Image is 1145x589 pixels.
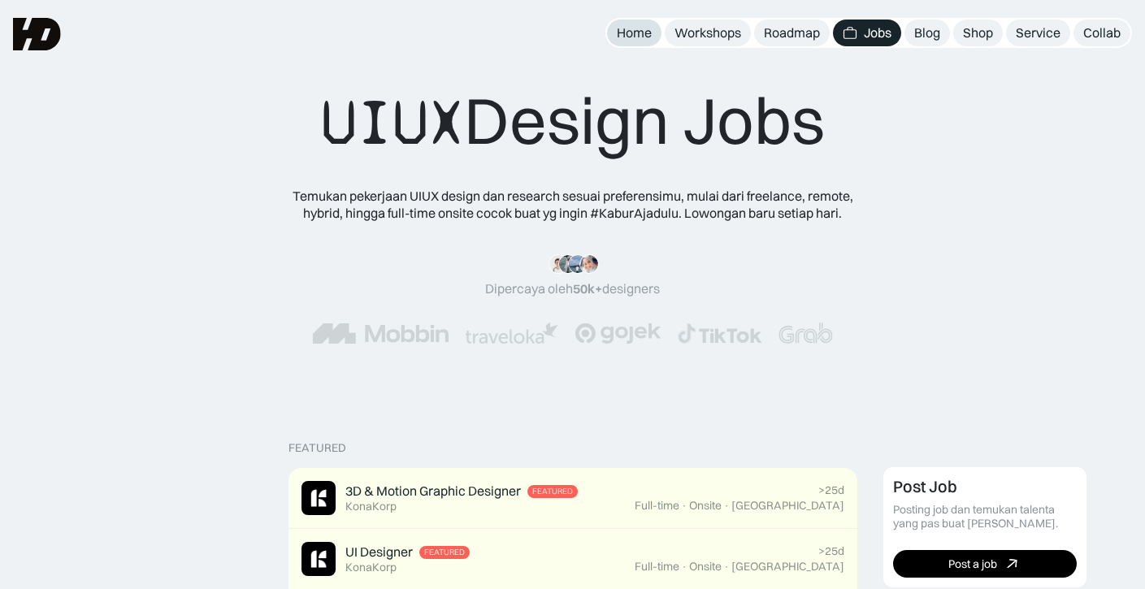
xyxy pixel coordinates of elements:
[754,19,830,46] a: Roadmap
[288,468,857,529] a: Job Image3D & Motion Graphic DesignerFeaturedKonaKorp>25dFull-time·Onsite·[GEOGRAPHIC_DATA]
[914,24,940,41] div: Blog
[301,542,336,576] img: Job Image
[893,477,957,496] div: Post Job
[818,544,844,558] div: >25d
[345,500,397,513] div: KonaKorp
[321,81,825,162] div: Design Jobs
[904,19,950,46] a: Blog
[607,19,661,46] a: Home
[321,84,464,162] span: UIUX
[674,24,741,41] div: Workshops
[681,499,687,513] div: ·
[948,557,997,571] div: Post a job
[963,24,993,41] div: Shop
[723,560,730,574] div: ·
[635,560,679,574] div: Full-time
[864,24,891,41] div: Jobs
[1083,24,1121,41] div: Collab
[764,24,820,41] div: Roadmap
[1006,19,1070,46] a: Service
[893,550,1077,578] a: Post a job
[731,499,844,513] div: [GEOGRAPHIC_DATA]
[681,560,687,574] div: ·
[1073,19,1130,46] a: Collab
[288,441,346,455] div: Featured
[723,499,730,513] div: ·
[665,19,751,46] a: Workshops
[818,483,844,497] div: >25d
[1016,24,1060,41] div: Service
[345,544,413,561] div: UI Designer
[573,280,602,297] span: 50k+
[345,483,521,500] div: 3D & Motion Graphic Designer
[893,503,1077,531] div: Posting job dan temukan talenta yang pas buat [PERSON_NAME].
[617,24,652,41] div: Home
[953,19,1003,46] a: Shop
[424,548,465,557] div: Featured
[280,188,865,222] div: Temukan pekerjaan UIUX design dan research sesuai preferensimu, mulai dari freelance, remote, hyb...
[301,481,336,515] img: Job Image
[689,499,722,513] div: Onsite
[635,499,679,513] div: Full-time
[833,19,901,46] a: Jobs
[731,560,844,574] div: [GEOGRAPHIC_DATA]
[485,280,660,297] div: Dipercaya oleh designers
[345,561,397,574] div: KonaKorp
[532,487,573,496] div: Featured
[689,560,722,574] div: Onsite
